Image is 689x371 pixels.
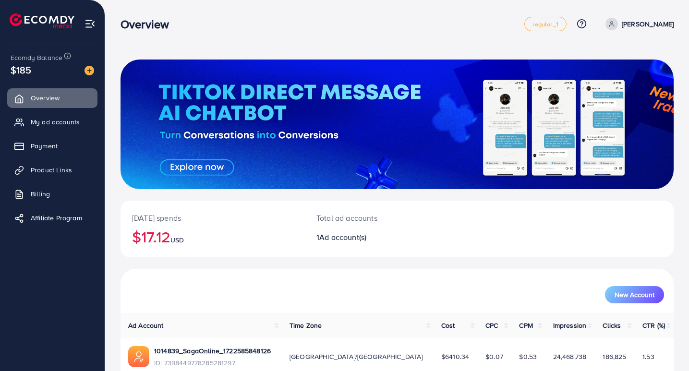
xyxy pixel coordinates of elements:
[132,227,293,246] h2: $17.12
[121,17,177,31] h3: Overview
[519,321,532,330] span: CPM
[85,18,96,29] img: menu
[128,346,149,367] img: ic-ads-acc.e4c84228.svg
[154,346,271,356] a: 1014839_SagaOnline_1722585848126
[7,184,97,203] a: Billing
[85,66,94,75] img: image
[31,93,60,103] span: Overview
[132,212,293,224] p: [DATE] spends
[11,63,32,77] span: $185
[7,208,97,227] a: Affiliate Program
[642,352,654,361] span: 1.53
[10,13,74,28] img: logo
[7,160,97,180] a: Product Links
[532,21,558,27] span: regular_1
[31,165,72,175] span: Product Links
[31,189,50,199] span: Billing
[7,88,97,108] a: Overview
[605,286,664,303] button: New Account
[553,352,587,361] span: 24,468,738
[31,117,80,127] span: My ad accounts
[154,358,271,368] span: ID: 7398449778285281297
[11,53,62,62] span: Ecomdy Balance
[7,112,97,132] a: My ad accounts
[170,235,184,245] span: USD
[603,352,626,361] span: 186,825
[602,18,674,30] a: [PERSON_NAME]
[7,136,97,156] a: Payment
[128,321,164,330] span: Ad Account
[642,321,665,330] span: CTR (%)
[622,18,674,30] p: [PERSON_NAME]
[648,328,682,364] iframe: Chat
[524,17,566,31] a: regular_1
[485,352,503,361] span: $0.07
[485,321,498,330] span: CPC
[316,212,432,224] p: Total ad accounts
[519,352,537,361] span: $0.53
[441,321,455,330] span: Cost
[31,141,58,151] span: Payment
[603,321,621,330] span: Clicks
[553,321,587,330] span: Impression
[615,291,654,298] span: New Account
[290,352,423,361] span: [GEOGRAPHIC_DATA]/[GEOGRAPHIC_DATA]
[316,233,432,242] h2: 1
[290,321,322,330] span: Time Zone
[31,213,82,223] span: Affiliate Program
[319,232,366,242] span: Ad account(s)
[441,352,469,361] span: $6410.34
